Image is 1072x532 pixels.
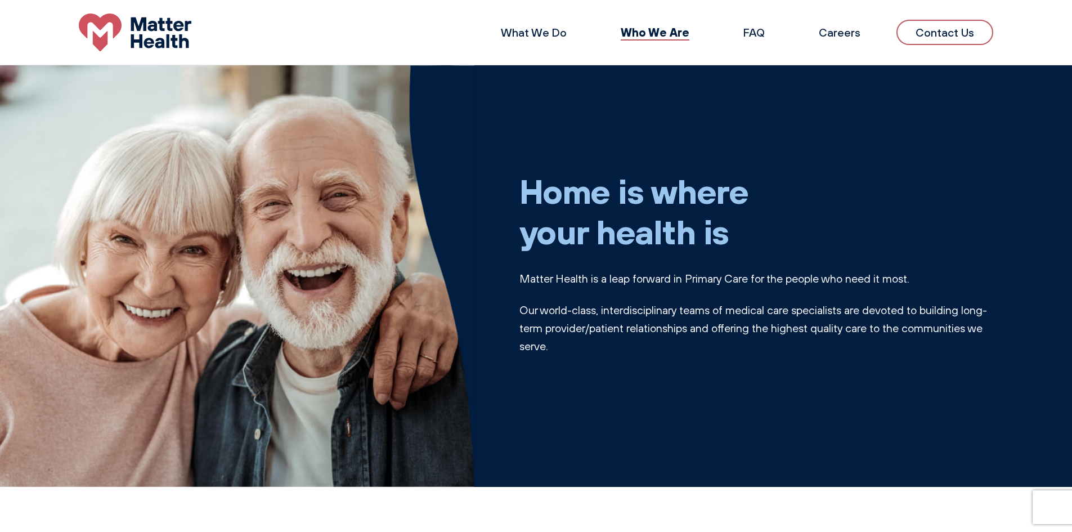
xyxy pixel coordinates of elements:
a: FAQ [743,25,765,39]
p: Matter Health is a leap forward in Primary Care for the people who need it most. [519,270,994,288]
a: Contact Us [896,20,993,45]
h1: Home is where your health is [519,171,994,252]
a: Careers [819,25,860,39]
a: What We Do [501,25,567,39]
a: Who We Are [621,25,689,39]
p: Our world-class, interdisciplinary teams of medical care specialists are devoted to building long... [519,301,994,355]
